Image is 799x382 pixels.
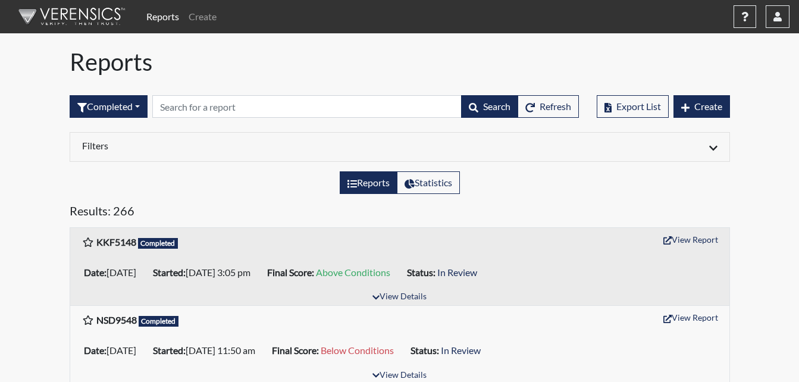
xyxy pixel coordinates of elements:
b: Status: [407,267,435,278]
span: In Review [441,345,481,356]
span: Above Conditions [316,267,390,278]
h1: Reports [70,48,730,76]
li: [DATE] 3:05 pm [148,263,262,282]
button: Refresh [518,95,579,118]
b: KKF5148 [96,236,136,248]
button: Completed [70,95,148,118]
button: View Report [658,230,723,249]
span: Search [483,101,510,112]
b: Final Score: [272,345,319,356]
li: [DATE] 11:50 am [148,341,267,360]
a: Create [184,5,221,29]
span: Below Conditions [321,345,394,356]
h6: Filters [82,140,391,151]
span: Export List [616,101,661,112]
span: Completed [139,316,179,327]
h5: Results: 266 [70,203,730,223]
label: View statistics about completed interviews [397,171,460,194]
button: Create [673,95,730,118]
b: Final Score: [267,267,314,278]
li: [DATE] [79,263,148,282]
b: Date: [84,345,106,356]
span: In Review [437,267,477,278]
span: Refresh [540,101,571,112]
button: Search [461,95,518,118]
b: Date: [84,267,106,278]
a: Reports [142,5,184,29]
div: Filter by interview status [70,95,148,118]
li: [DATE] [79,341,148,360]
div: Click to expand/collapse filters [73,140,726,154]
span: Create [694,101,722,112]
b: Status: [411,345,439,356]
input: Search by Registration ID, Interview Number, or Investigation Name. [152,95,462,118]
b: Started: [153,345,186,356]
b: Started: [153,267,186,278]
span: Completed [138,238,178,249]
b: NSD9548 [96,314,137,325]
button: Export List [597,95,669,118]
label: View the list of reports [340,171,397,194]
button: View Report [658,308,723,327]
button: View Details [367,289,432,305]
